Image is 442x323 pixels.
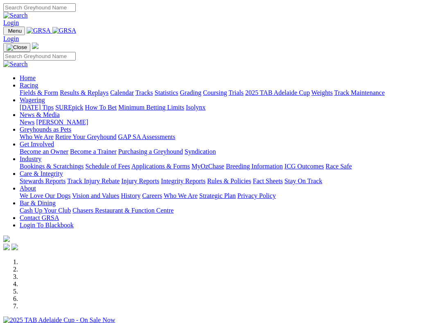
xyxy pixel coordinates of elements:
[20,185,36,192] a: About
[20,104,54,111] a: [DATE] Tips
[36,119,88,126] a: [PERSON_NAME]
[52,27,77,34] img: GRSA
[142,192,162,199] a: Careers
[32,43,38,49] img: logo-grsa-white.png
[20,104,439,111] div: Wagering
[3,61,28,68] img: Search
[20,141,54,148] a: Get Involved
[245,89,310,96] a: 2025 TAB Adelaide Cup
[118,148,183,155] a: Purchasing a Greyhound
[20,82,38,89] a: Racing
[20,148,439,155] div: Get Involved
[334,89,385,96] a: Track Maintenance
[3,12,28,19] img: Search
[20,222,74,229] a: Login To Blackbook
[161,177,205,184] a: Integrity Reports
[11,244,18,250] img: twitter.svg
[20,74,36,81] a: Home
[20,163,83,170] a: Bookings & Scratchings
[203,89,227,96] a: Coursing
[20,207,71,214] a: Cash Up Your Club
[20,177,65,184] a: Stewards Reports
[70,148,117,155] a: Become a Trainer
[20,214,59,221] a: Contact GRSA
[20,111,60,118] a: News & Media
[3,43,30,52] button: Toggle navigation
[55,133,117,140] a: Retire Your Greyhound
[284,177,322,184] a: Stay On Track
[20,96,45,103] a: Wagering
[325,163,352,170] a: Race Safe
[20,133,54,140] a: Who We Are
[3,244,10,250] img: facebook.svg
[20,177,439,185] div: Care & Integrity
[207,177,251,184] a: Rules & Policies
[85,163,130,170] a: Schedule of Fees
[121,177,159,184] a: Injury Reports
[3,19,19,26] a: Login
[3,3,76,12] input: Search
[20,200,56,206] a: Bar & Dining
[8,28,22,34] span: Menu
[20,192,439,200] div: About
[228,89,244,96] a: Trials
[27,27,51,34] img: GRSA
[180,89,201,96] a: Grading
[226,163,283,170] a: Breeding Information
[20,170,63,177] a: Care & Integrity
[237,192,276,199] a: Privacy Policy
[85,104,117,111] a: How To Bet
[3,35,19,42] a: Login
[164,192,198,199] a: Who We Are
[185,148,216,155] a: Syndication
[131,163,190,170] a: Applications & Forms
[118,104,184,111] a: Minimum Betting Limits
[3,27,25,35] button: Toggle navigation
[110,89,134,96] a: Calendar
[72,192,119,199] a: Vision and Values
[60,89,108,96] a: Results & Replays
[192,163,224,170] a: MyOzChase
[121,192,140,199] a: History
[118,133,176,140] a: GAP SA Assessments
[20,192,70,199] a: We Love Our Dogs
[3,236,10,242] img: logo-grsa-white.png
[20,148,68,155] a: Become an Owner
[311,89,333,96] a: Weights
[20,163,439,170] div: Industry
[155,89,178,96] a: Statistics
[284,163,324,170] a: ICG Outcomes
[199,192,236,199] a: Strategic Plan
[253,177,283,184] a: Fact Sheets
[186,104,205,111] a: Isolynx
[20,89,58,96] a: Fields & Form
[20,119,34,126] a: News
[20,133,439,141] div: Greyhounds as Pets
[135,89,153,96] a: Tracks
[20,119,439,126] div: News & Media
[3,52,76,61] input: Search
[67,177,120,184] a: Track Injury Rebate
[72,207,174,214] a: Chasers Restaurant & Function Centre
[20,155,41,162] a: Industry
[20,207,439,214] div: Bar & Dining
[7,44,27,51] img: Close
[20,89,439,96] div: Racing
[55,104,83,111] a: SUREpick
[20,126,71,133] a: Greyhounds as Pets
